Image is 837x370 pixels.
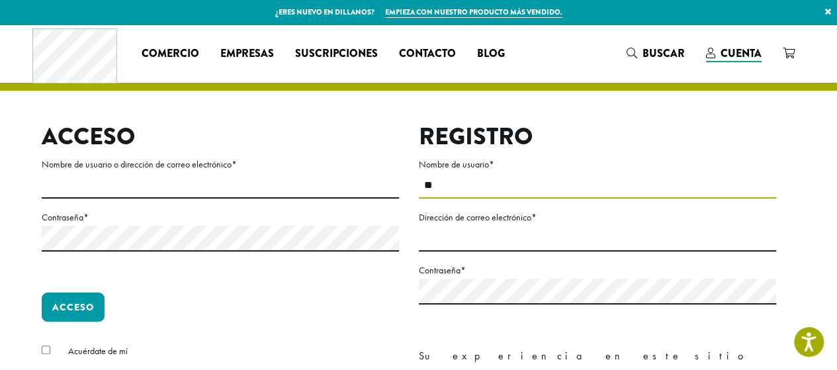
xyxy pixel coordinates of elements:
font: Buscar [642,46,685,61]
font: Nombre de usuario o dirección de correo electrónico [42,158,232,170]
font: Acceso [52,301,94,314]
button: Acceso [42,293,105,322]
font: Acuérdate de mí [68,345,128,357]
font: Cuenta [721,46,762,61]
font: Contraseña [42,211,83,223]
font: Suscripciones [295,46,378,61]
a: Buscar [616,42,695,64]
font: Comercio [142,46,199,61]
font: Contraseña [419,264,461,276]
font: Acceso [42,119,135,154]
font: Empresas [220,46,274,61]
font: Nombre de usuario [419,158,489,170]
font: Contacto [399,46,456,61]
a: Empieza con nuestro producto más vendido. [385,7,562,18]
font: ¿Eres nuevo en Dillanos? [275,7,374,17]
a: Comercio [131,43,210,64]
font: Dirección de correo electrónico [419,211,531,223]
font: Blog [477,46,505,61]
font: Registro [419,119,533,154]
font: Empieza con nuestro producto más vendido. [385,7,562,17]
